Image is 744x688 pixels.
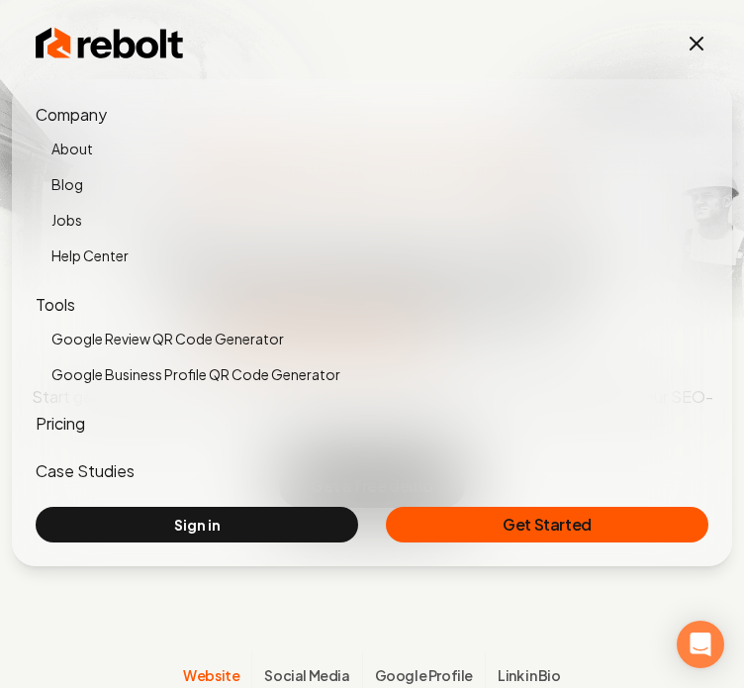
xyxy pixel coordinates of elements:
[36,507,358,542] a: Sign in
[51,135,708,162] a: About
[685,32,708,55] button: Toggle mobile menu
[51,242,708,269] a: Help Center
[51,360,708,388] a: Google Business Profile QR Code Generator
[36,104,107,125] span: Company
[677,621,724,668] div: Open Intercom Messenger
[51,170,708,198] a: Blog
[36,294,75,315] span: Tools
[51,325,708,352] a: Google Review QR Code Generator
[36,413,85,434] a: Pricing
[183,665,239,685] span: Website
[36,24,184,63] img: Rebolt Logo
[375,665,473,685] span: Google Profile
[51,206,708,234] a: Jobs
[36,460,135,481] a: Case Studies
[498,665,561,685] span: Link in Bio
[264,665,349,685] span: Social Media
[386,507,708,542] button: Get Started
